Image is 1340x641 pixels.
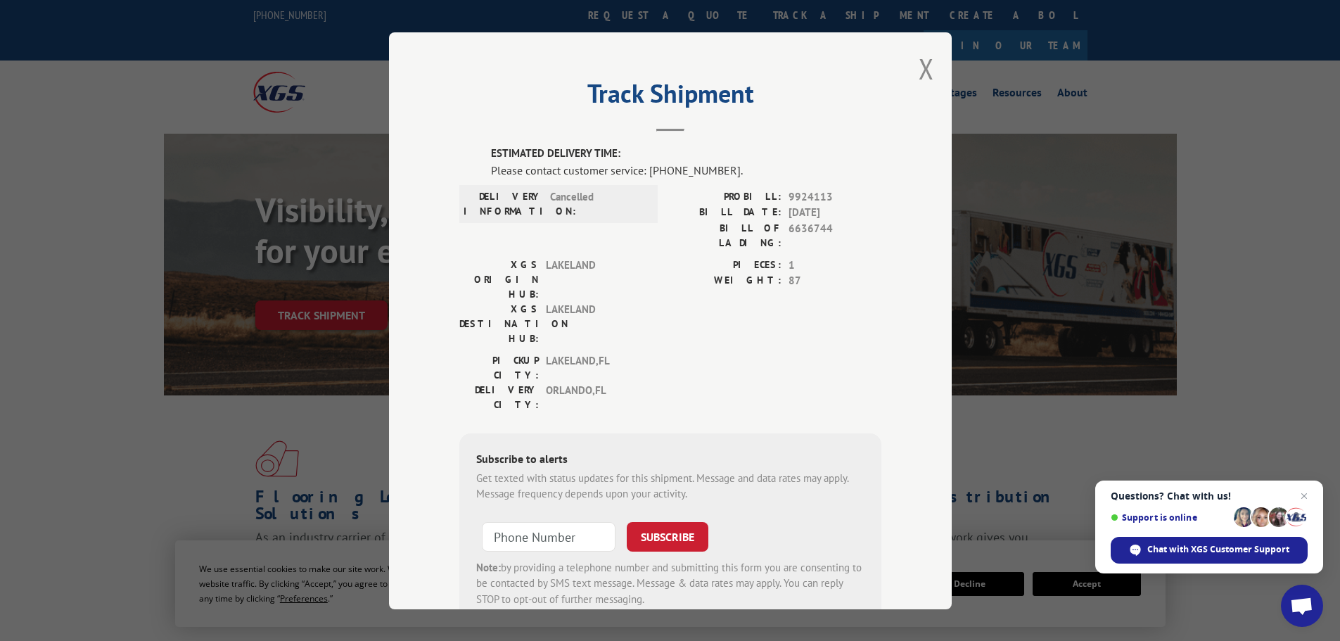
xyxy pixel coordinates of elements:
input: Phone Number [482,521,615,551]
span: LAKELAND [546,257,641,301]
label: PROBILL: [670,189,781,205]
span: [DATE] [789,205,881,221]
div: by providing a telephone number and submitting this form you are consenting to be contacted by SM... [476,559,864,607]
label: XGS DESTINATION HUB: [459,301,539,345]
label: DELIVERY INFORMATION: [464,189,543,218]
label: PICKUP CITY: [459,353,539,382]
span: Cancelled [550,189,645,218]
button: Close modal [919,50,934,87]
label: PIECES: [670,257,781,273]
div: Open chat [1281,585,1323,627]
label: ESTIMATED DELIVERY TIME: [491,146,881,162]
div: Get texted with status updates for this shipment. Message and data rates may apply. Message frequ... [476,470,864,502]
span: Chat with XGS Customer Support [1147,543,1289,556]
label: DELIVERY CITY: [459,382,539,412]
div: Chat with XGS Customer Support [1111,537,1308,564]
span: Support is online [1111,512,1229,523]
strong: Note: [476,560,501,573]
span: 9924113 [789,189,881,205]
span: 6636744 [789,220,881,250]
div: Subscribe to alerts [476,450,864,470]
span: Close chat [1296,488,1313,504]
span: LAKELAND [546,301,641,345]
label: BILL OF LADING: [670,220,781,250]
div: Please contact customer service: [PHONE_NUMBER]. [491,161,881,178]
span: 87 [789,273,881,289]
button: SUBSCRIBE [627,521,708,551]
label: WEIGHT: [670,273,781,289]
span: Questions? Chat with us! [1111,490,1308,502]
label: BILL DATE: [670,205,781,221]
span: LAKELAND , FL [546,353,641,382]
span: 1 [789,257,881,273]
h2: Track Shipment [459,84,881,110]
span: ORLANDO , FL [546,382,641,412]
label: XGS ORIGIN HUB: [459,257,539,301]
